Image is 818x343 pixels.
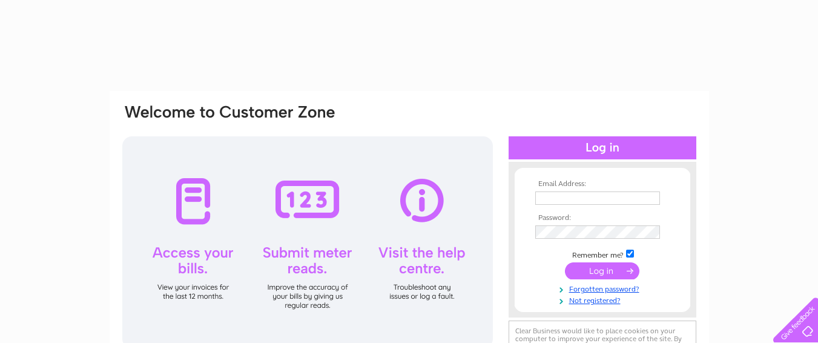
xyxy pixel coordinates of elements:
a: Forgotten password? [535,282,673,294]
a: Not registered? [535,294,673,305]
th: Password: [532,214,673,222]
th: Email Address: [532,180,673,188]
input: Submit [565,262,639,279]
td: Remember me? [532,248,673,260]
